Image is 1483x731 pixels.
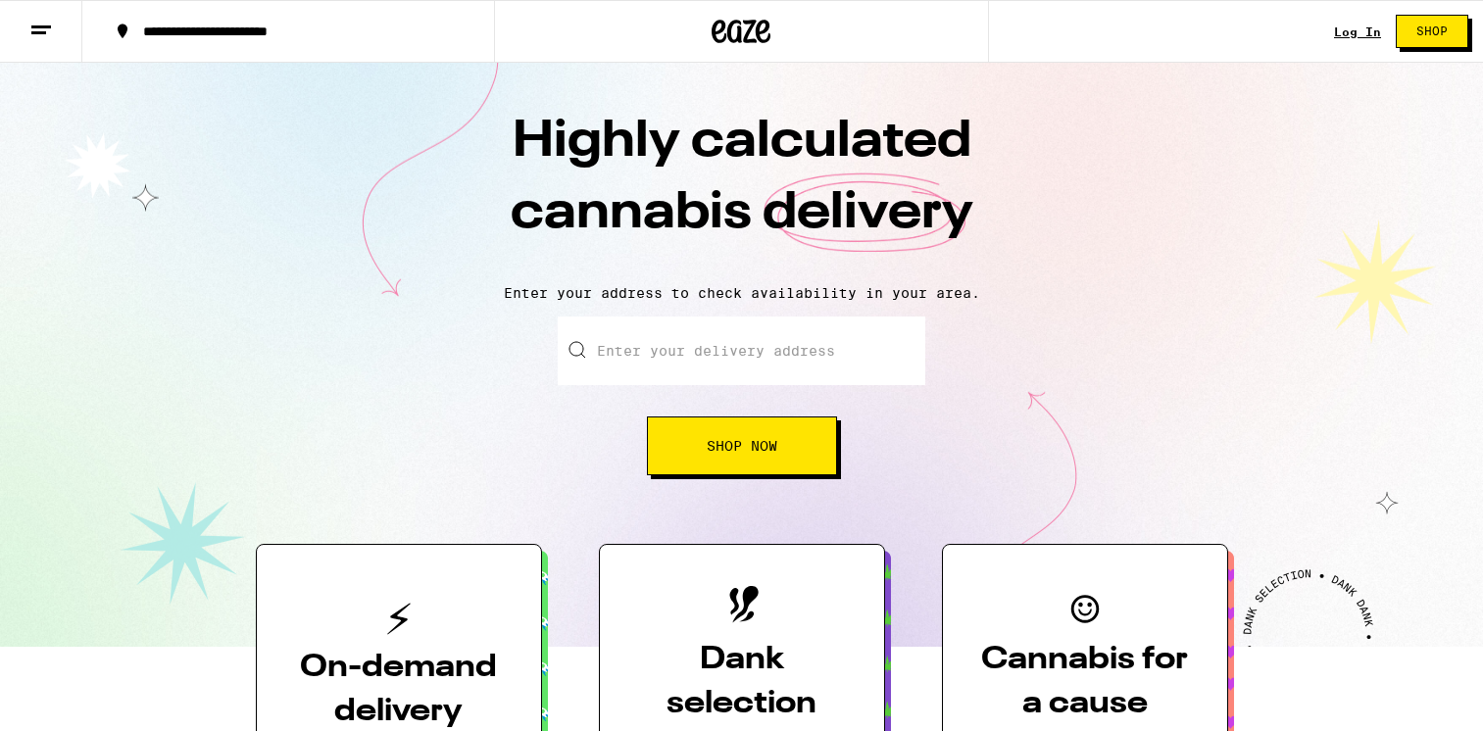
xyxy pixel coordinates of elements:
[399,107,1085,269] h1: Highly calculated cannabis delivery
[707,439,777,453] span: Shop Now
[1334,25,1381,38] a: Log In
[1381,15,1483,48] a: Shop
[558,317,925,385] input: Enter your delivery address
[647,416,837,475] button: Shop Now
[974,638,1196,726] h3: Cannabis for a cause
[1416,25,1448,37] span: Shop
[631,638,853,726] h3: Dank selection
[20,285,1463,301] p: Enter your address to check availability in your area.
[1396,15,1468,48] button: Shop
